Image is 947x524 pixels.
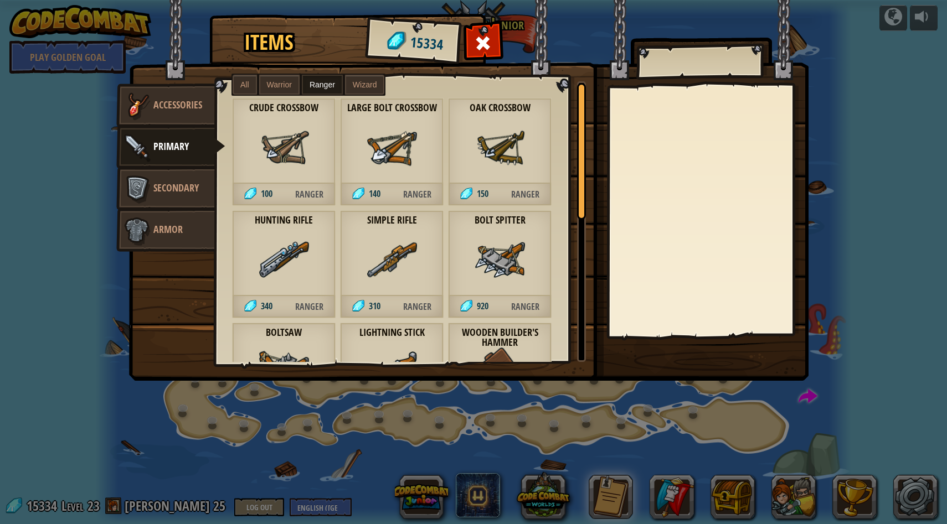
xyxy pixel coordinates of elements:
[500,295,551,318] span: Ranger
[369,300,380,312] span: 310
[259,123,309,173] img: portrait.png
[261,188,272,200] span: 100
[369,188,380,200] span: 140
[340,326,444,339] strong: Lightning Stick
[353,80,377,89] span: Wizard
[232,102,336,114] strong: Crude Crossbow
[259,235,309,285] img: portrait.png
[116,84,215,128] a: Accessories
[284,295,335,318] span: Ranger
[409,32,444,55] span: 15334
[232,214,336,226] strong: Hunting Rifle
[261,300,272,312] span: 340
[500,183,551,206] span: Ranger
[116,125,225,169] a: Primary
[367,235,417,285] img: portrait.png
[284,183,335,206] span: Ranger
[352,300,364,312] img: gem.png
[448,214,552,226] strong: Bolt Spitter
[392,295,443,318] span: Ranger
[120,131,153,164] img: item-icon-primary.png
[120,89,153,122] img: item-icon-accessories.png
[475,123,525,173] img: portrait.png
[477,188,488,200] span: 150
[448,326,552,349] strong: Wooden Builder's Hammer
[153,139,189,153] span: Primary
[259,347,309,397] img: portrait.png
[120,214,153,247] img: item-icon-armor.png
[244,300,256,312] img: gem.png
[392,183,443,206] span: Ranger
[460,188,472,200] img: gem.png
[460,300,472,312] img: gem.png
[448,102,552,114] strong: Oak Crossbow
[477,300,488,312] span: 920
[367,347,417,397] img: portrait.png
[244,31,294,54] h1: Items
[153,181,199,195] span: Secondary
[310,80,335,89] span: Ranger
[352,188,364,200] img: gem.png
[120,172,153,205] img: item-icon-secondary.png
[475,235,525,285] img: portrait.png
[267,80,292,89] span: Warrior
[340,214,444,226] strong: Simple Rifle
[244,188,256,200] img: gem.png
[116,167,215,211] a: Secondary
[116,208,215,252] a: Armor
[153,98,202,112] span: Accessories
[367,123,417,173] img: portrait.png
[240,80,249,89] span: All
[153,222,183,236] span: Armor
[340,102,444,114] strong: Large Bolt Crossbow
[232,326,336,339] strong: Boltsaw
